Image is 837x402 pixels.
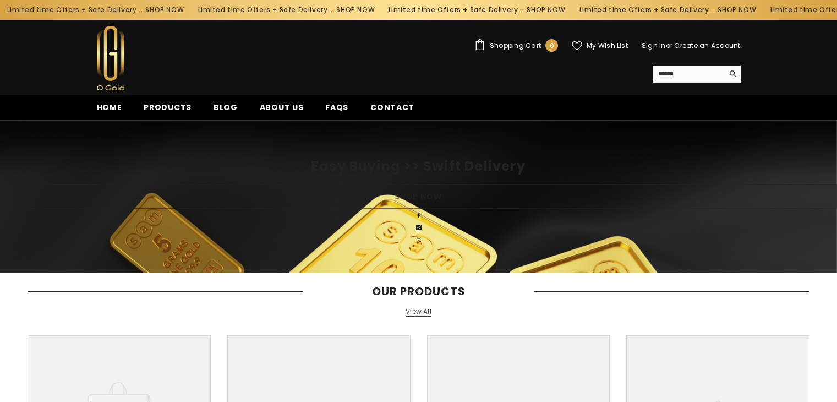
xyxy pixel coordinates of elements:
span: or [666,41,672,50]
img: Ogold Shop [97,26,124,90]
a: SHOP NOW [144,4,183,16]
a: Blog [203,101,249,120]
span: Home [97,102,122,113]
span: Shopping Cart [490,42,541,49]
button: Search [724,66,741,82]
a: Shopping Cart [474,39,558,52]
span: Products [144,102,192,113]
span: FAQs [325,102,348,113]
a: FAQs [314,101,359,120]
summary: Search [653,66,741,83]
a: Products [133,101,203,120]
span: Blog [214,102,238,113]
span: 0 [550,40,554,52]
div: Limited time Offers + Safe Delivery .. [380,1,571,19]
a: SHOP NOW [716,4,755,16]
span: My Wish List [587,42,628,49]
a: Sign In [642,41,666,50]
span: About us [260,102,304,113]
span: Contact [370,102,414,113]
div: Limited time Offers + Safe Delivery .. [571,1,762,19]
a: Create an Account [674,41,740,50]
a: Contact [359,101,425,120]
a: About us [249,101,315,120]
a: SHOP NOW [526,4,564,16]
div: Limited time Offers + Safe Delivery .. [189,1,380,19]
span: Our Products [303,285,534,298]
a: My Wish List [572,41,628,51]
a: SHOP NOW [335,4,374,16]
a: Home [86,101,133,120]
a: View All [406,307,431,317]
